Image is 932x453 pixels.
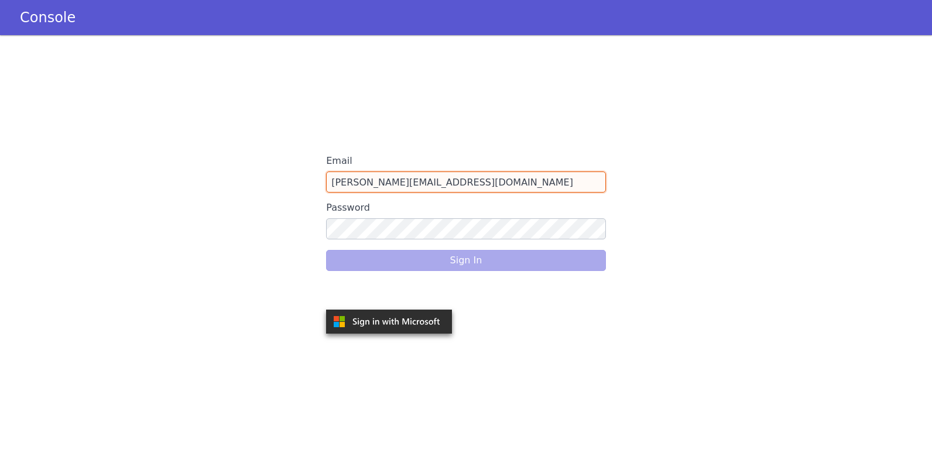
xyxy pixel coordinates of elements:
[6,9,90,26] a: Console
[326,197,606,218] label: Password
[326,171,606,193] input: Email
[326,150,606,171] label: Email
[320,280,461,306] iframe: Sign in with Google Button
[326,310,452,334] img: azure.svg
